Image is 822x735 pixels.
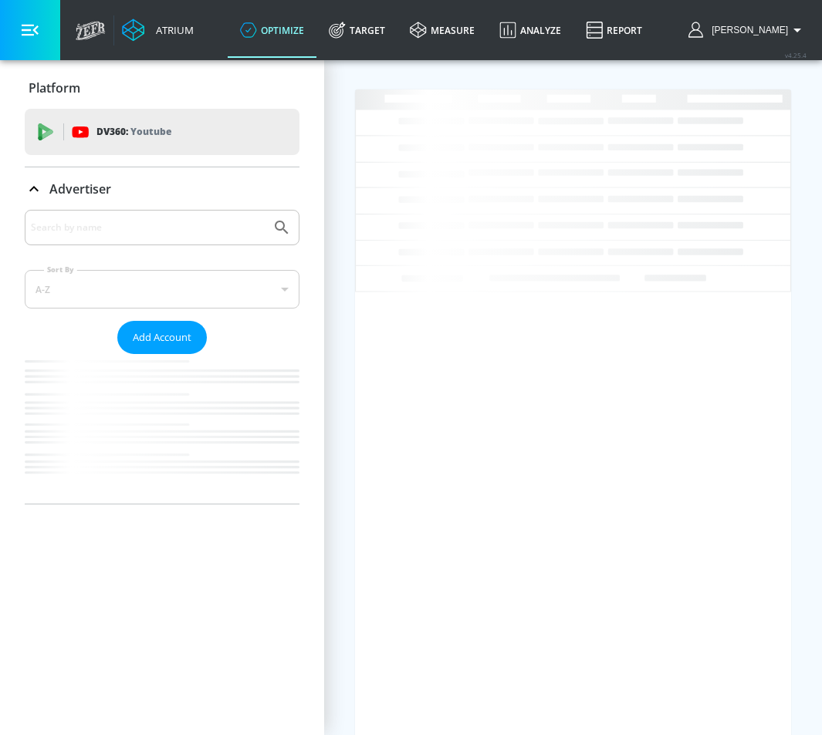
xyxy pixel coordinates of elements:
a: Target [316,2,397,58]
p: Advertiser [49,180,111,197]
p: DV360: [96,123,171,140]
a: Atrium [122,19,194,42]
div: Advertiser [25,210,299,504]
a: optimize [228,2,316,58]
button: [PERSON_NAME] [688,21,807,39]
span: v 4.25.4 [785,51,807,59]
label: Sort By [44,265,77,275]
p: Youtube [130,123,171,140]
div: Atrium [150,23,194,37]
button: Add Account [117,321,207,354]
span: Add Account [133,329,191,346]
a: Analyze [487,2,573,58]
p: Platform [29,79,80,96]
a: Report [573,2,655,58]
div: Platform [25,66,299,110]
nav: list of Advertiser [25,354,299,504]
div: Advertiser [25,167,299,211]
span: login as: javier.armendariz@zefr.com [705,25,788,35]
div: A-Z [25,270,299,308]
a: measure [397,2,487,58]
input: Search by name [31,217,265,238]
div: DV360: Youtube [25,109,299,155]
